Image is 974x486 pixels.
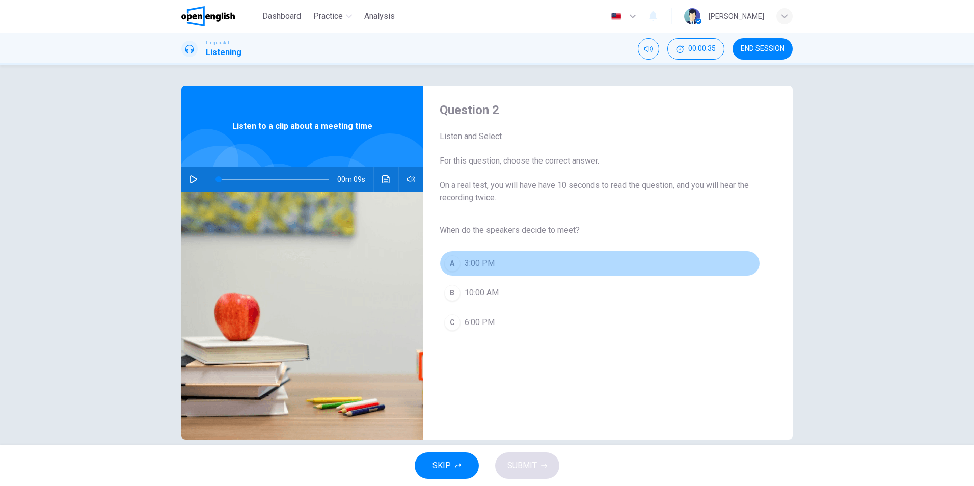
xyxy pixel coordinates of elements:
[440,280,760,306] button: B10:00 AM
[688,45,716,53] span: 00:00:35
[741,45,784,53] span: END SESSION
[733,38,793,60] button: END SESSION
[440,224,760,236] span: When do the speakers decide to meet?
[181,192,423,440] img: Listen to a clip about a meeting time
[610,13,623,20] img: en
[337,167,373,192] span: 00m 09s
[232,120,372,132] span: Listen to a clip about a meeting time
[181,6,235,26] img: OpenEnglish logo
[444,314,461,331] div: C
[309,7,356,25] button: Practice
[444,285,461,301] div: B
[709,10,764,22] div: [PERSON_NAME]
[364,10,395,22] span: Analysis
[667,38,724,60] div: Hide
[465,316,495,329] span: 6:00 PM
[360,7,399,25] button: Analysis
[440,179,760,204] span: On a real test, you will have have 10 seconds to read the question, and you will hear the recordi...
[206,39,231,46] span: Linguaskill
[440,102,760,118] h4: Question 2
[258,7,305,25] button: Dashboard
[432,458,451,473] span: SKIP
[684,8,700,24] img: Profile picture
[440,310,760,335] button: C6:00 PM
[440,155,760,167] span: For this question, choose the correct answer.
[262,10,301,22] span: Dashboard
[667,38,724,60] button: 00:00:35
[638,38,659,60] div: Mute
[378,167,394,192] button: Click to see the audio transcription
[465,287,499,299] span: 10:00 AM
[206,46,241,59] h1: Listening
[415,452,479,479] button: SKIP
[181,6,258,26] a: OpenEnglish logo
[440,251,760,276] button: A3:00 PM
[444,255,461,272] div: A
[313,10,343,22] span: Practice
[465,257,495,269] span: 3:00 PM
[440,130,760,143] span: Listen and Select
